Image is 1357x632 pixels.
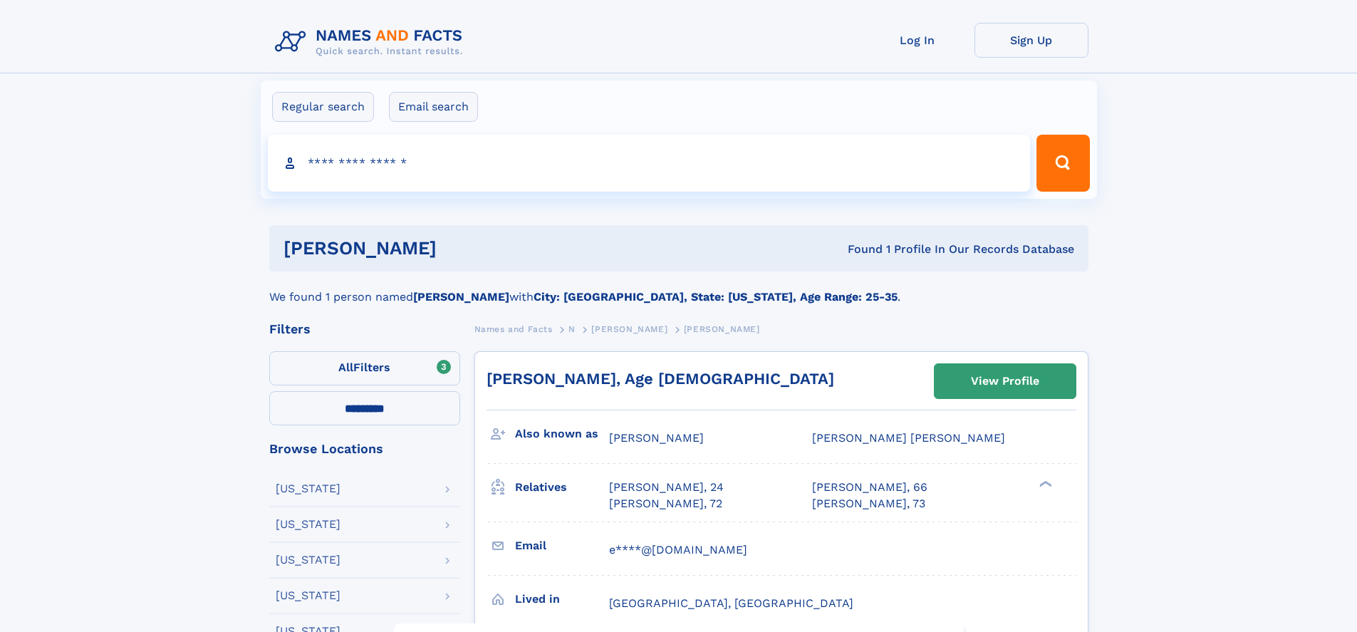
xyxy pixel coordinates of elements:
a: Log In [861,23,974,58]
span: [PERSON_NAME] [609,431,704,445]
img: Logo Names and Facts [269,23,474,61]
a: [PERSON_NAME], 72 [609,496,722,512]
button: Search Button [1036,135,1089,192]
a: [PERSON_NAME], 24 [609,480,724,495]
h3: Relatives [515,475,609,499]
span: [PERSON_NAME] [PERSON_NAME] [812,431,1005,445]
a: View Profile [935,364,1076,398]
div: We found 1 person named with . [269,271,1088,306]
label: Regular search [272,92,374,122]
span: [PERSON_NAME] [684,324,760,334]
label: Email search [389,92,478,122]
span: [PERSON_NAME] [591,324,667,334]
div: [US_STATE] [276,483,340,494]
a: Sign Up [974,23,1088,58]
div: [US_STATE] [276,590,340,601]
a: Names and Facts [474,320,553,338]
div: ❯ [1036,480,1053,489]
b: [PERSON_NAME] [413,290,509,304]
span: [GEOGRAPHIC_DATA], [GEOGRAPHIC_DATA] [609,596,853,610]
div: View Profile [971,365,1039,398]
div: Found 1 Profile In Our Records Database [642,242,1074,257]
div: [US_STATE] [276,519,340,530]
h1: [PERSON_NAME] [284,239,643,257]
h3: Also known as [515,422,609,446]
a: [PERSON_NAME], 66 [812,480,927,495]
input: search input [268,135,1031,192]
span: All [338,361,353,374]
div: Browse Locations [269,442,460,455]
h3: Email [515,534,609,558]
div: Filters [269,323,460,336]
a: [PERSON_NAME] [591,320,667,338]
b: City: [GEOGRAPHIC_DATA], State: [US_STATE], Age Range: 25-35 [534,290,898,304]
label: Filters [269,351,460,385]
a: [PERSON_NAME], Age [DEMOGRAPHIC_DATA] [487,370,834,388]
a: N [568,320,576,338]
a: [PERSON_NAME], 73 [812,496,925,512]
h3: Lived in [515,587,609,611]
span: N [568,324,576,334]
div: [US_STATE] [276,554,340,566]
